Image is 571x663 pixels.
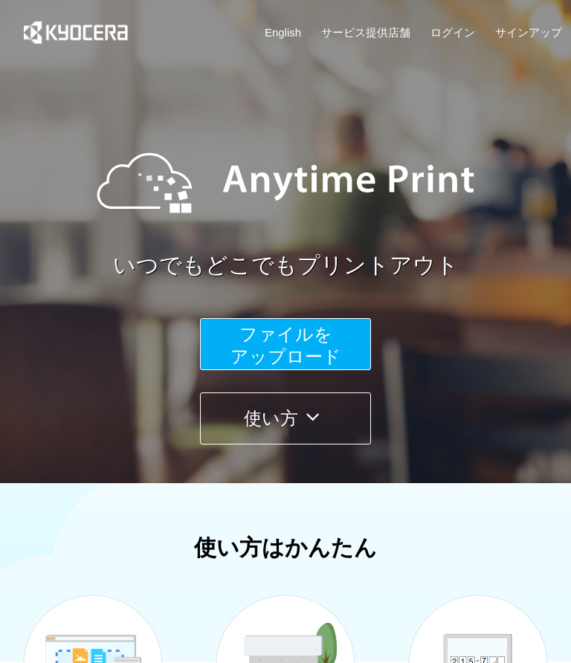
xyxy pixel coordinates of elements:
a: ログイン [430,25,475,40]
button: 使い方 [200,392,371,444]
a: English [265,25,301,40]
a: サービス提供店舗 [321,25,410,40]
a: サインアップ [495,25,562,40]
span: ファイルを ​​アップロード [230,324,341,366]
button: ファイルを​​アップロード [200,318,371,370]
